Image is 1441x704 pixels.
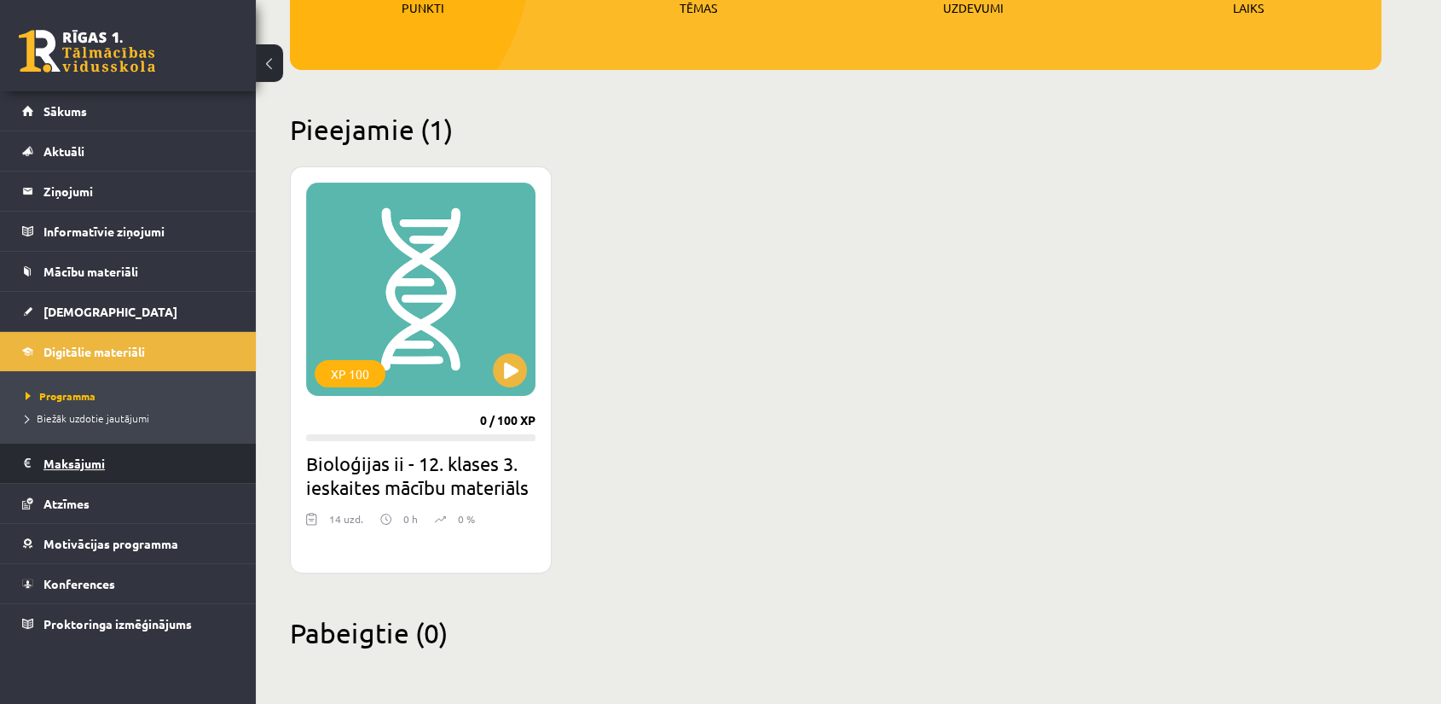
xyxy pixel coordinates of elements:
[290,113,1381,146] h2: Pieejamie (1)
[43,304,177,319] span: [DEMOGRAPHIC_DATA]
[43,212,234,251] legend: Informatīvie ziņojumi
[43,616,192,631] span: Proktoringa izmēģinājums
[43,576,115,591] span: Konferences
[329,511,363,537] div: 14 uzd.
[22,91,234,131] a: Sākums
[22,292,234,331] a: [DEMOGRAPHIC_DATA]
[22,484,234,523] a: Atzīmes
[43,143,84,159] span: Aktuāli
[43,444,234,483] legend: Maksājumi
[22,604,234,643] a: Proktoringa izmēģinājums
[22,252,234,291] a: Mācību materiāli
[43,536,178,551] span: Motivācijas programma
[43,344,145,359] span: Digitālie materiāli
[22,524,234,563] a: Motivācijas programma
[22,212,234,251] a: Informatīvie ziņojumi
[19,30,155,73] a: Rīgas 1. Tālmācības vidusskola
[290,616,1381,649] h2: Pabeigtie (0)
[403,511,418,527] p: 0 h
[26,388,239,404] a: Programma
[26,389,95,403] span: Programma
[458,511,475,527] p: 0 %
[315,360,385,387] div: XP 100
[306,451,535,499] h2: Bioloģijas ii - 12. klases 3. ieskaites mācību materiāls
[22,444,234,483] a: Maksājumi
[22,564,234,603] a: Konferences
[43,103,87,119] span: Sākums
[26,411,149,425] span: Biežāk uzdotie jautājumi
[22,332,234,371] a: Digitālie materiāli
[22,172,234,211] a: Ziņojumi
[22,131,234,171] a: Aktuāli
[43,264,138,279] span: Mācību materiāli
[26,410,239,426] a: Biežāk uzdotie jautājumi
[43,496,90,511] span: Atzīmes
[43,172,234,211] legend: Ziņojumi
